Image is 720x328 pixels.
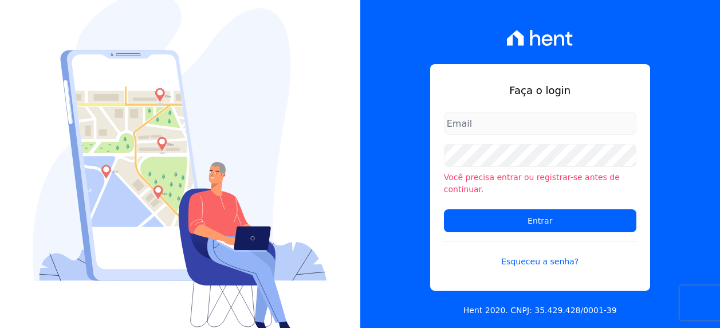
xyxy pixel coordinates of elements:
li: Você precisa entrar ou registrar-se antes de continuar. [444,171,636,196]
input: Email [444,112,636,135]
a: Esqueceu a senha? [444,241,636,268]
p: Hent 2020. CNPJ: 35.429.428/0001-39 [463,304,617,317]
input: Entrar [444,209,636,232]
h1: Faça o login [444,83,636,98]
